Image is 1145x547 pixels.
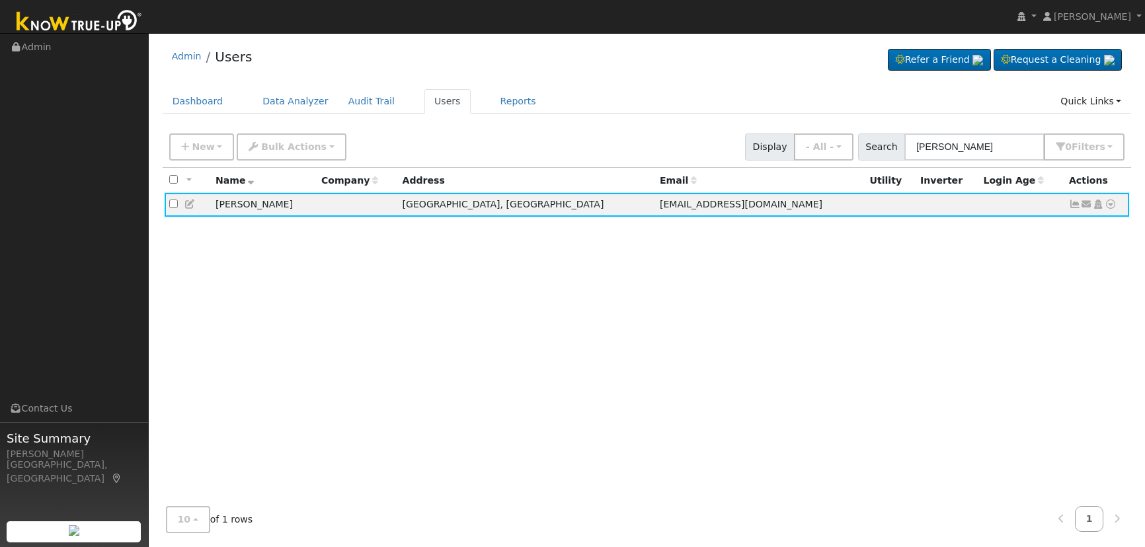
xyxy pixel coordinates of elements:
[211,193,317,217] td: [PERSON_NAME]
[172,51,202,61] a: Admin
[745,133,795,161] span: Display
[870,174,911,188] div: Utility
[163,89,233,114] a: Dashboard
[920,174,974,188] div: Inverter
[169,133,235,161] button: New
[858,133,905,161] span: Search
[660,199,822,209] span: [EMAIL_ADDRESS][DOMAIN_NAME]
[1092,199,1104,209] a: Login As
[10,7,149,37] img: Know True-Up
[491,89,546,114] a: Reports
[237,133,346,161] button: Bulk Actions
[1099,141,1105,152] span: s
[1054,11,1131,22] span: [PERSON_NAME]
[1050,89,1131,114] a: Quick Links
[1104,55,1115,65] img: retrieve
[192,141,214,152] span: New
[983,175,1044,186] span: Days since last login
[904,133,1045,161] input: Search
[215,49,252,65] a: Users
[7,458,141,486] div: [GEOGRAPHIC_DATA], [GEOGRAPHIC_DATA]
[7,447,141,461] div: [PERSON_NAME]
[1069,174,1125,188] div: Actions
[216,175,255,186] span: Name
[184,199,196,209] a: Edit User
[1105,198,1117,211] a: Other actions
[403,174,651,188] div: Address
[166,506,253,533] span: of 1 rows
[338,89,405,114] a: Audit Trail
[261,141,327,152] span: Bulk Actions
[424,89,471,114] a: Users
[111,473,123,484] a: Map
[178,514,191,525] span: 10
[321,175,378,186] span: Company name
[253,89,338,114] a: Data Analyzer
[660,175,697,186] span: Email
[7,429,141,447] span: Site Summary
[166,506,210,533] button: 10
[1081,198,1093,211] a: staylynncarlock@gmail.com
[69,525,79,536] img: retrieve
[994,49,1122,71] a: Request a Cleaning
[794,133,853,161] button: - All -
[1075,506,1104,532] a: 1
[972,55,983,65] img: retrieve
[1044,133,1125,161] button: 0Filters
[1072,141,1105,152] span: Filter
[888,49,991,71] a: Refer a Friend
[398,193,655,217] td: [GEOGRAPHIC_DATA], [GEOGRAPHIC_DATA]
[1069,199,1081,209] a: Not connected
